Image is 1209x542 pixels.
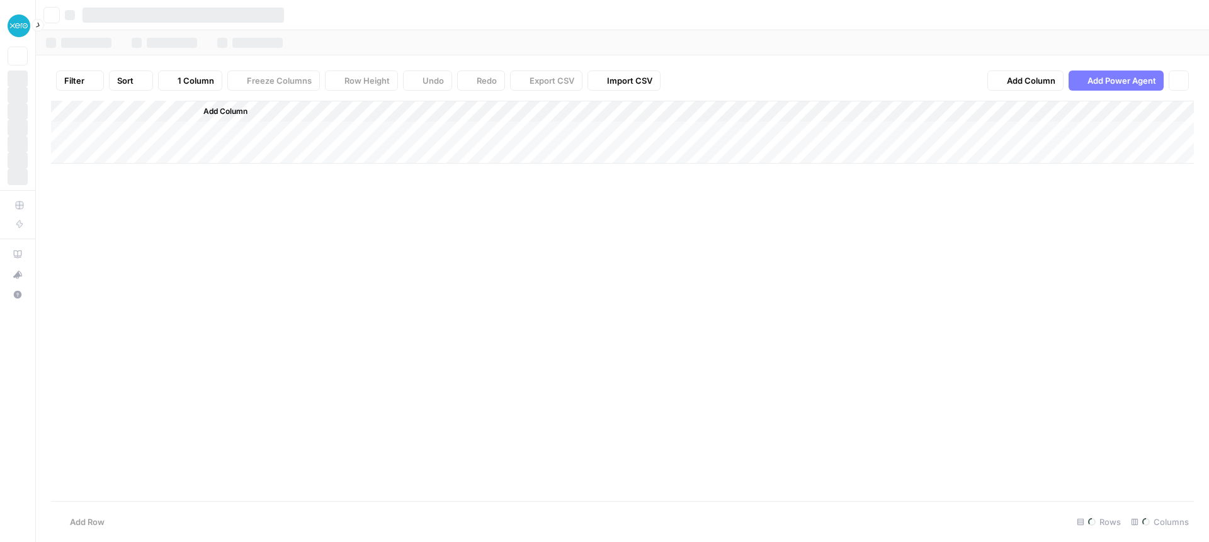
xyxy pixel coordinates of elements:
[510,71,582,91] button: Export CSV
[8,14,30,37] img: XeroOps Logo
[607,74,652,87] span: Import CSV
[587,71,661,91] button: Import CSV
[56,71,104,91] button: Filter
[457,71,505,91] button: Redo
[227,71,320,91] button: Freeze Columns
[8,244,28,264] a: AirOps Academy
[987,71,1064,91] button: Add Column
[325,71,398,91] button: Row Height
[1087,74,1156,87] span: Add Power Agent
[344,74,390,87] span: Row Height
[158,71,222,91] button: 1 Column
[247,74,312,87] span: Freeze Columns
[178,74,214,87] span: 1 Column
[1069,71,1164,91] button: Add Power Agent
[403,71,452,91] button: Undo
[530,74,574,87] span: Export CSV
[64,74,84,87] span: Filter
[477,74,497,87] span: Redo
[187,103,253,120] button: Add Column
[8,10,28,42] button: Workspace: XeroOps
[109,71,153,91] button: Sort
[1072,512,1126,532] div: Rows
[8,285,28,305] button: Help + Support
[1126,512,1194,532] div: Columns
[203,106,247,117] span: Add Column
[423,74,444,87] span: Undo
[117,74,133,87] span: Sort
[8,264,28,285] button: What's new?
[70,516,105,528] span: Add Row
[51,512,112,532] button: Add Row
[8,265,27,284] div: What's new?
[1007,74,1055,87] span: Add Column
